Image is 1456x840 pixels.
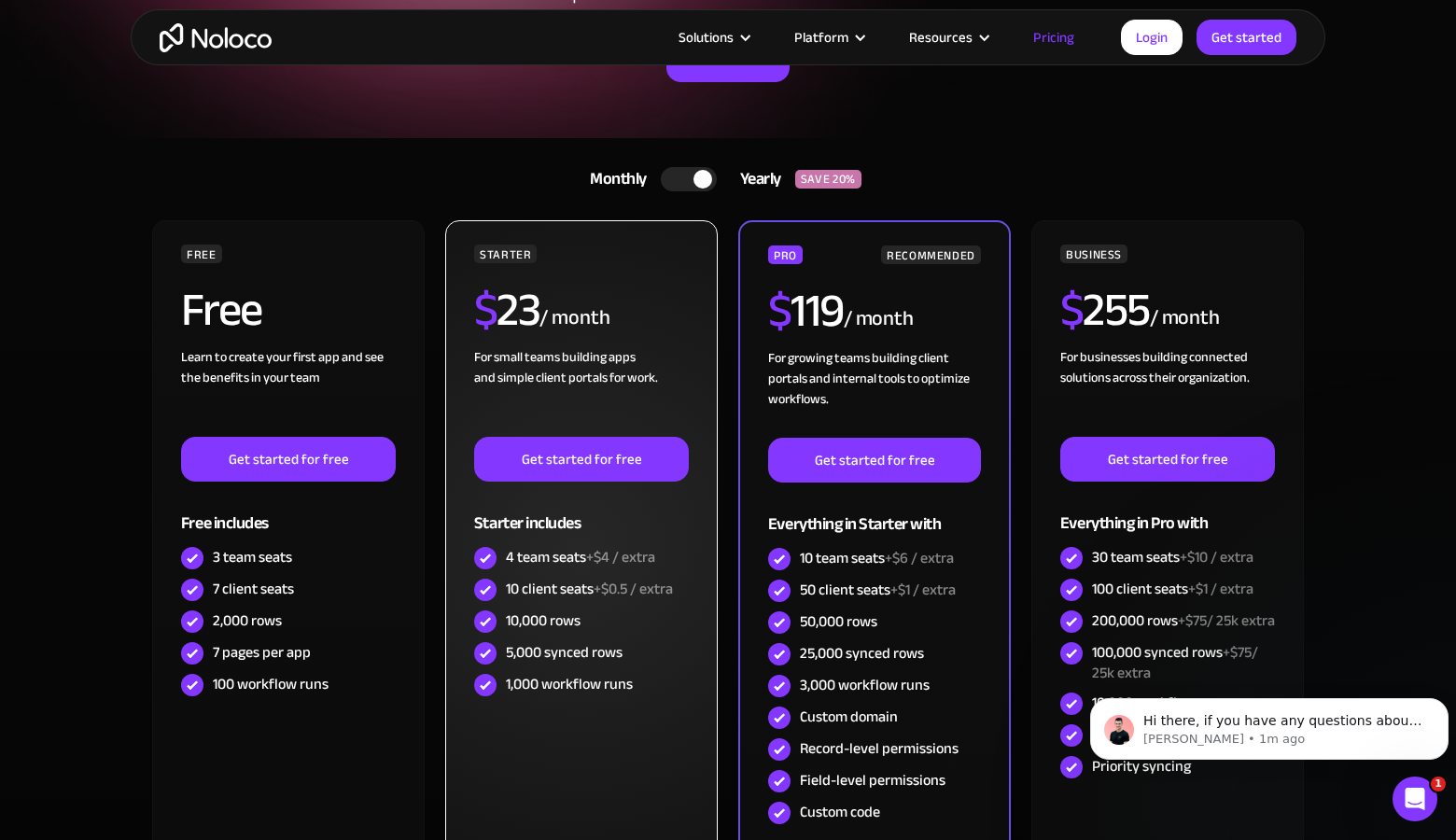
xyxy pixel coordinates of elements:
[1092,610,1275,631] div: 200,000 rows
[1092,579,1253,599] div: 100 client seats
[474,266,497,354] span: $
[1121,20,1183,55] a: Login
[1431,777,1446,791] span: 1
[506,610,581,631] div: 10,000 rows
[586,543,655,571] span: +$4 / extra
[886,25,1010,49] div: Resources
[771,25,886,49] div: Platform
[844,304,914,334] div: / month
[909,25,973,49] div: Resources
[213,547,292,567] div: 3 team seats
[213,674,329,694] div: 100 workflow runs
[655,25,771,49] div: Solutions
[800,548,954,568] div: 10 team seats
[1060,245,1127,263] div: BUSINESS
[800,770,945,791] div: Field-level permissions
[679,25,734,49] div: Solutions
[800,802,880,822] div: Custom code
[1083,659,1456,790] iframe: Intercom notifications message
[768,267,791,355] span: $
[539,303,609,333] div: / month
[1178,607,1275,635] span: +$75/ 25k extra
[213,579,294,599] div: 7 client seats
[717,165,795,193] div: Yearly
[795,170,861,189] div: SAVE 20%
[800,611,877,632] div: 50,000 rows
[474,347,689,437] div: For small teams building apps and simple client portals for work. ‍
[768,483,981,543] div: Everything in Starter with
[1150,303,1220,333] div: / month
[474,482,689,542] div: Starter includes
[181,482,396,542] div: Free includes
[1180,543,1253,571] span: +$10 / extra
[800,643,924,664] div: 25,000 synced rows
[474,245,537,263] div: STARTER
[213,610,282,631] div: 2,000 rows
[474,437,689,482] a: Get started for free
[181,287,262,333] h2: Free
[1393,777,1437,821] iframe: Intercom live chat
[800,580,956,600] div: 50 client seats
[885,544,954,572] span: +$6 / extra
[181,347,396,437] div: Learn to create your first app and see the benefits in your team ‍
[474,287,540,333] h2: 23
[1188,575,1253,603] span: +$1 / extra
[1060,266,1084,354] span: $
[213,642,311,663] div: 7 pages per app
[1060,482,1275,542] div: Everything in Pro with
[768,245,803,264] div: PRO
[768,287,844,334] h2: 119
[768,438,981,483] a: Get started for free
[506,674,633,694] div: 1,000 workflow runs
[1060,437,1275,482] a: Get started for free
[567,165,661,193] div: Monthly
[181,245,222,263] div: FREE
[506,579,673,599] div: 10 client seats
[160,23,272,52] a: home
[594,575,673,603] span: +$0.5 / extra
[1060,347,1275,437] div: For businesses building connected solutions across their organization. ‍
[794,25,848,49] div: Platform
[1092,642,1275,683] div: 100,000 synced rows
[1197,20,1296,55] a: Get started
[1092,547,1253,567] div: 30 team seats
[800,707,898,727] div: Custom domain
[181,437,396,482] a: Get started for free
[800,675,930,695] div: 3,000 workflow runs
[1060,287,1150,333] h2: 255
[890,576,956,604] span: +$1 / extra
[506,642,623,663] div: 5,000 synced rows
[506,547,655,567] div: 4 team seats
[1010,25,1098,49] a: Pricing
[768,348,981,438] div: For growing teams building client portals and internal tools to optimize workflows.
[800,738,959,759] div: Record-level permissions
[881,245,981,264] div: RECOMMENDED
